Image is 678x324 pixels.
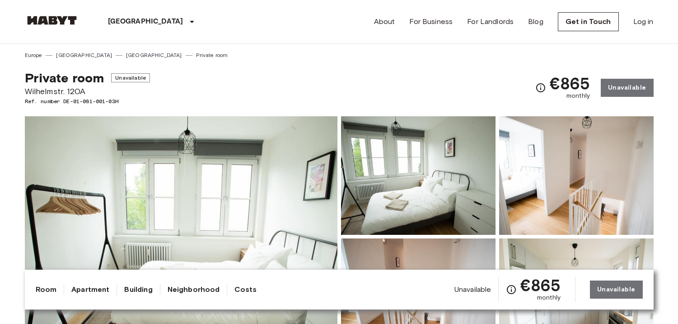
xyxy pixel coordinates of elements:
[25,86,150,97] span: Wilhelmstr. 120A
[25,70,104,86] span: Private room
[566,91,590,100] span: monthly
[520,277,561,293] span: €865
[558,12,619,31] a: Get in Touch
[124,284,152,295] a: Building
[409,16,453,27] a: For Business
[36,284,57,295] a: Room
[528,16,543,27] a: Blog
[374,16,395,27] a: About
[535,82,546,93] svg: Check cost overview for full price breakdown. Please note that discounts apply to new joiners onl...
[341,116,496,235] img: Picture of unit DE-01-081-001-03H
[111,73,150,82] span: Unavailable
[56,51,112,59] a: [GEOGRAPHIC_DATA]
[25,97,150,105] span: Ref. number DE-01-081-001-03H
[537,293,561,302] span: monthly
[71,284,109,295] a: Apartment
[467,16,514,27] a: For Landlords
[234,284,257,295] a: Costs
[506,284,517,295] svg: Check cost overview for full price breakdown. Please note that discounts apply to new joiners onl...
[550,75,590,91] span: €865
[168,284,220,295] a: Neighborhood
[196,51,228,59] a: Private room
[633,16,654,27] a: Log in
[126,51,182,59] a: [GEOGRAPHIC_DATA]
[25,51,42,59] a: Europe
[25,16,79,25] img: Habyt
[499,116,654,235] img: Picture of unit DE-01-081-001-03H
[108,16,183,27] p: [GEOGRAPHIC_DATA]
[454,285,491,295] span: Unavailable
